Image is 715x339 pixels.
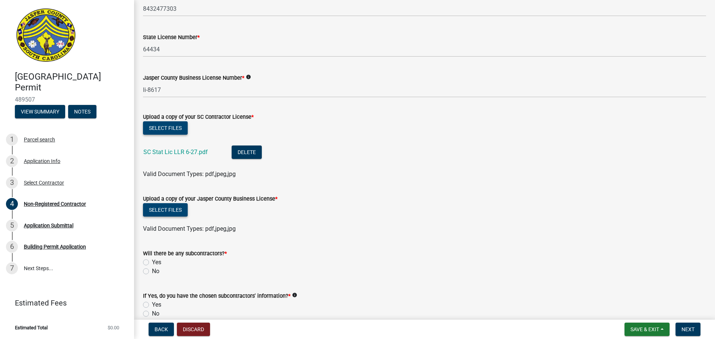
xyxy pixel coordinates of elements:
[68,109,96,115] wm-modal-confirm: Notes
[149,323,174,336] button: Back
[68,105,96,118] button: Notes
[24,180,64,185] div: Select Contractor
[6,177,18,189] div: 3
[143,35,200,40] label: State License Number
[15,96,119,103] span: 489507
[15,8,77,64] img: Jasper County, South Carolina
[15,71,128,93] h4: [GEOGRAPHIC_DATA] Permit
[15,109,65,115] wm-modal-confirm: Summary
[24,137,55,142] div: Parcel search
[6,134,18,145] div: 1
[143,196,277,202] label: Upload a copy of your Jasper County Business License
[143,294,290,299] label: If Yes, do you have the chosen subcontractors' information?
[155,326,168,332] span: Back
[6,295,122,310] a: Estimated Fees
[143,115,254,120] label: Upload a copy of your SC Contractor License
[152,309,159,318] label: No
[232,149,262,156] wm-modal-confirm: Delete Document
[676,323,700,336] button: Next
[15,105,65,118] button: View Summary
[681,326,695,332] span: Next
[177,323,210,336] button: Discard
[24,201,86,207] div: Non-Registered Contractor
[6,241,18,253] div: 6
[6,220,18,231] div: 5
[246,74,251,80] i: info
[143,121,188,135] button: Select files
[24,159,60,164] div: Application Info
[625,323,670,336] button: Save & Exit
[6,262,18,274] div: 7
[630,326,659,332] span: Save & Exit
[24,244,86,249] div: Building Permit Application
[152,267,159,276] label: No
[143,170,236,178] span: Valid Document Types: pdf,jpeg,jpg
[143,76,244,81] label: Jasper County Business License Number
[6,198,18,210] div: 4
[24,223,73,228] div: Application Submittal
[143,251,227,256] label: Will there be any subcontractors?
[15,325,48,330] span: Estimated Total
[292,292,297,298] i: info
[143,203,188,217] button: Select files
[143,148,208,156] a: SC Stat Lic LLR 6-27.pdf
[108,325,119,330] span: $0.00
[152,300,161,309] label: Yes
[152,258,161,267] label: Yes
[232,145,262,159] button: Delete
[6,155,18,167] div: 2
[143,225,236,232] span: Valid Document Types: pdf,jpeg,jpg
